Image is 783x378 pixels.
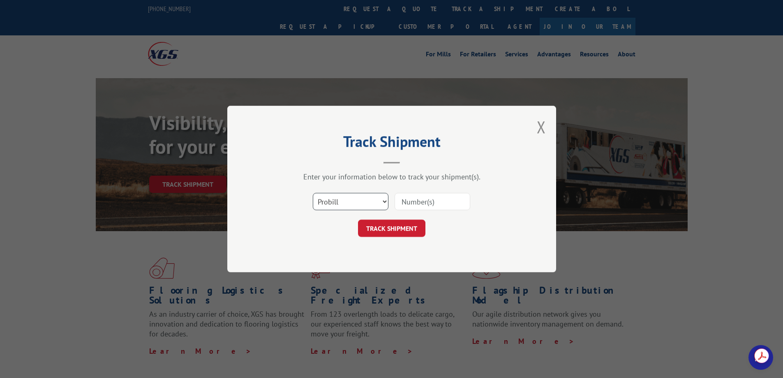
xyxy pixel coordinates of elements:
input: Number(s) [395,193,470,210]
button: Close modal [537,116,546,138]
h2: Track Shipment [268,136,515,151]
button: TRACK SHIPMENT [358,220,425,237]
div: Open chat [748,345,773,370]
div: Enter your information below to track your shipment(s). [268,172,515,181]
